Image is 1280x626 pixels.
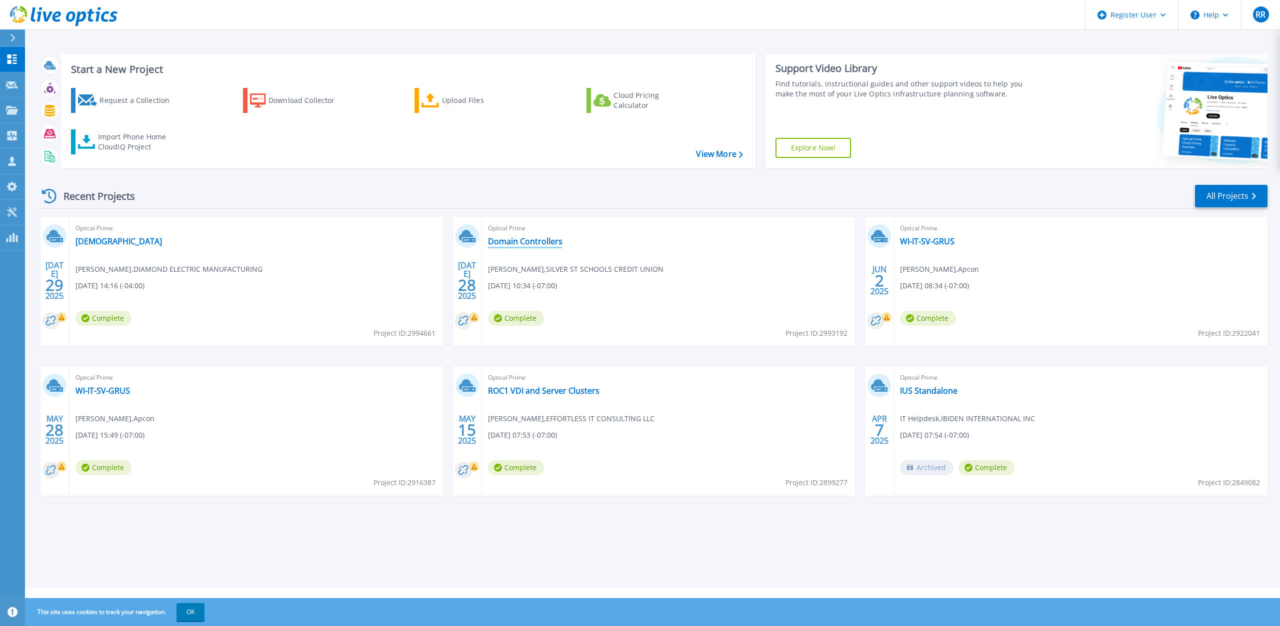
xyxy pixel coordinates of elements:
span: RR [1255,10,1265,18]
span: Project ID: 2994661 [373,328,435,339]
span: Complete [75,311,131,326]
span: 15 [458,426,476,434]
span: Project ID: 2993192 [785,328,847,339]
span: Complete [488,311,544,326]
span: [DATE] 07:54 (-07:00) [900,430,969,441]
span: Complete [488,460,544,475]
span: [PERSON_NAME] , Apcon [75,413,154,424]
a: View More [696,149,742,159]
a: ROC1 VDI and Server Clusters [488,386,599,396]
a: WI-IT-SV-GRUS [75,386,130,396]
a: Download Collector [243,88,354,113]
h3: Start a New Project [71,64,742,75]
a: All Projects [1195,185,1267,207]
div: JUN 2025 [870,262,889,299]
div: Upload Files [442,90,522,110]
span: [DATE] 10:34 (-07:00) [488,280,557,291]
div: MAY 2025 [457,412,476,448]
span: [DATE] 08:34 (-07:00) [900,280,969,291]
div: [DATE] 2025 [457,262,476,299]
span: 29 [45,281,63,289]
a: Explore Now! [775,138,851,158]
a: IUS Standalone [900,386,957,396]
span: [PERSON_NAME] , EFFORTLESS IT CONSULTING LLC [488,413,654,424]
a: Cloud Pricing Calculator [586,88,698,113]
span: Complete [958,460,1014,475]
span: Complete [75,460,131,475]
div: Import Phone Home CloudIQ Project [98,132,176,152]
a: Domain Controllers [488,236,562,246]
span: Optical Prime [75,223,437,234]
span: Optical Prime [488,372,849,383]
div: Request a Collection [99,90,179,110]
span: Optical Prime [75,372,437,383]
span: IT Helpdesk , IBIDEN INTERNATIONAL INC [900,413,1035,424]
span: 28 [458,281,476,289]
span: Project ID: 2922041 [1198,328,1260,339]
a: [DEMOGRAPHIC_DATA] [75,236,162,246]
span: [PERSON_NAME] , DIAMOND ELECTRIC MANUFACTURING [75,264,262,275]
div: MAY 2025 [45,412,64,448]
span: Project ID: 2849082 [1198,477,1260,488]
div: APR 2025 [870,412,889,448]
span: This site uses cookies to track your navigation. [27,603,204,621]
span: Optical Prime [488,223,849,234]
span: Project ID: 2899277 [785,477,847,488]
span: 7 [875,426,884,434]
span: 2 [875,276,884,285]
a: Upload Files [414,88,526,113]
span: Optical Prime [900,223,1261,234]
button: OK [176,603,204,621]
span: [DATE] 07:53 (-07:00) [488,430,557,441]
span: Optical Prime [900,372,1261,383]
span: Complete [900,311,956,326]
a: WI-IT-SV-GRUS [900,236,954,246]
span: 28 [45,426,63,434]
span: Project ID: 2916387 [373,477,435,488]
div: Recent Projects [38,184,148,208]
span: [DATE] 14:16 (-04:00) [75,280,144,291]
span: [DATE] 15:49 (-07:00) [75,430,144,441]
div: Find tutorials, instructional guides and other support videos to help you make the most of your L... [775,79,1035,99]
span: [PERSON_NAME] , Apcon [900,264,979,275]
div: Download Collector [268,90,348,110]
span: [PERSON_NAME] , SILVER ST SCHOOLS CREDIT UNION [488,264,663,275]
div: [DATE] 2025 [45,262,64,299]
div: Cloud Pricing Calculator [613,90,693,110]
span: Archived [900,460,953,475]
a: Request a Collection [71,88,182,113]
div: Support Video Library [775,62,1035,75]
